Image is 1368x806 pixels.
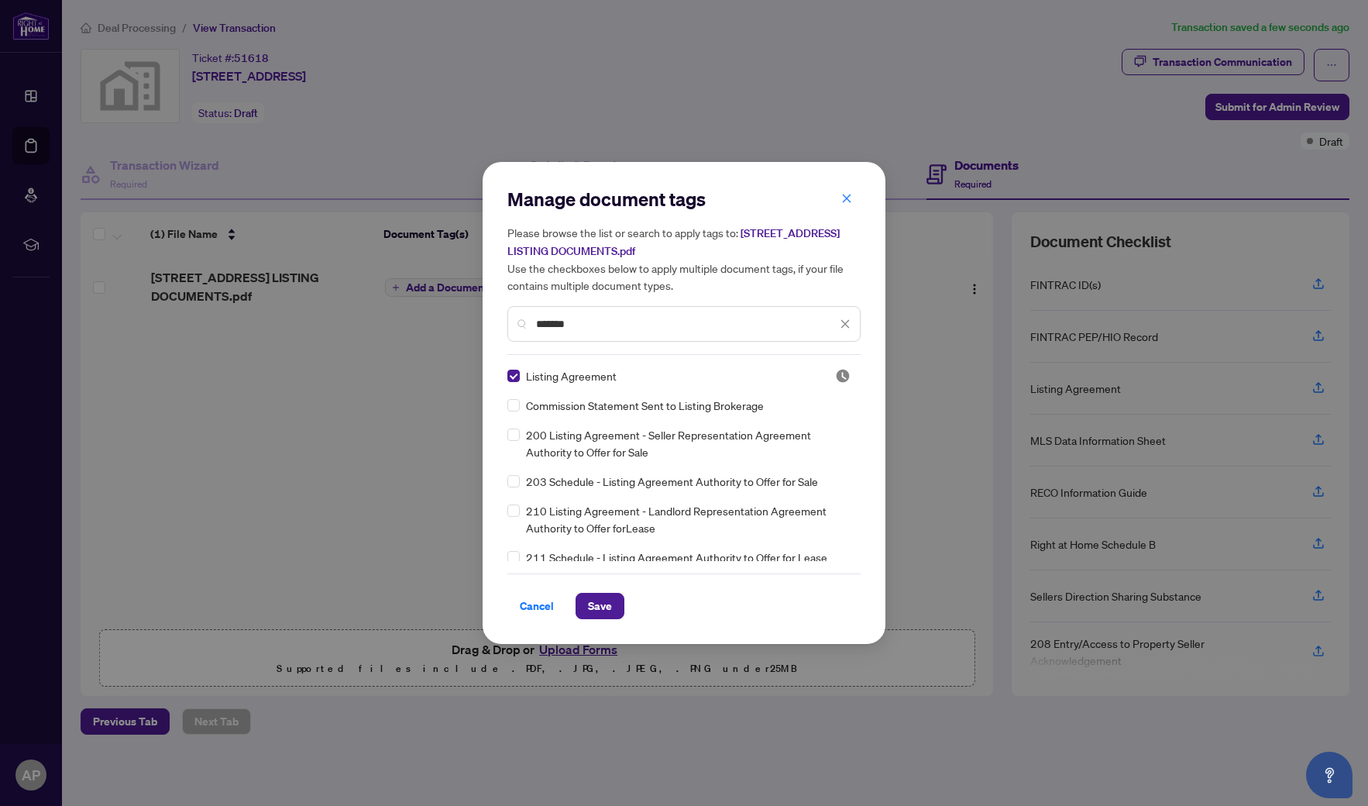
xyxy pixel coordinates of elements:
span: 210 Listing Agreement - Landlord Representation Agreement Authority to Offer forLease [526,502,851,536]
span: Commission Statement Sent to Listing Brokerage [526,397,764,414]
h5: Please browse the list or search to apply tags to: Use the checkboxes below to apply multiple doc... [507,224,861,294]
button: Save [576,593,624,619]
span: close [841,193,852,204]
button: Open asap [1306,752,1353,798]
span: Save [588,594,612,618]
span: Listing Agreement [526,367,617,384]
button: Cancel [507,593,566,619]
span: 200 Listing Agreement - Seller Representation Agreement Authority to Offer for Sale [526,426,851,460]
span: Pending Review [835,368,851,384]
span: Cancel [520,594,554,618]
span: close [840,319,851,329]
h2: Manage document tags [507,187,861,212]
img: status [835,368,851,384]
span: 203 Schedule - Listing Agreement Authority to Offer for Sale [526,473,818,490]
span: 211 Schedule - Listing Agreement Authority to Offer for Lease [526,549,827,566]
